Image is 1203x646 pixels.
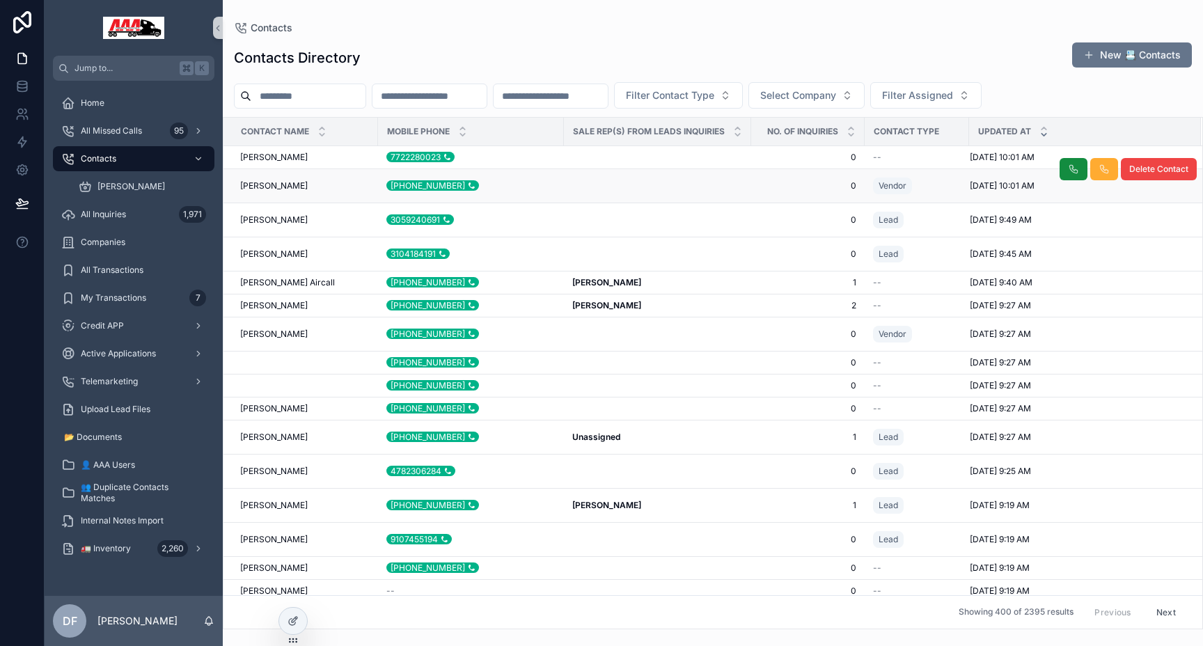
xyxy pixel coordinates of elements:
span: -- [873,562,881,574]
span: Delete Contact [1129,164,1188,175]
span: Lead [879,214,898,226]
button: Select Button [748,82,865,109]
span: [DATE] 9:19 AM [970,500,1030,511]
span: Lead [879,432,898,443]
span: [PERSON_NAME] [240,585,308,597]
a: Unassigned [572,432,743,443]
span: [PERSON_NAME] [240,466,308,477]
button: Jump to...K [53,56,214,81]
span: Jump to... [74,63,174,74]
span: [DATE] 9:27 AM [970,329,1031,340]
span: Select Company [760,88,836,102]
span: Lead [879,249,898,260]
a: Lead [873,209,961,231]
a: 0 [760,249,856,260]
a: Lead [873,463,904,480]
span: Home [81,97,104,109]
a: Companies [53,230,214,255]
a: [PERSON_NAME] [240,152,370,163]
a: Telemarketing [53,369,214,394]
a: [PHONE_NUMBER] [386,432,556,443]
h1: Contacts Directory [234,48,361,68]
div: scrollable content [45,81,223,579]
a: [PERSON_NAME] [240,214,370,226]
a: [PERSON_NAME] [240,466,370,477]
a: Home [53,90,214,116]
a: Credit APP [53,313,214,338]
span: Lead [879,500,898,511]
a: Contacts [53,146,214,171]
a: -- [873,152,961,163]
span: -- [873,585,881,597]
a: [DATE] 9:19 AM [970,534,1184,545]
a: [DATE] 9:19 AM [970,562,1184,574]
button: Select Button [614,82,743,109]
div: [PHONE_NUMBER] [386,432,479,442]
div: 3059240691 [386,214,454,225]
span: 1 [760,277,856,288]
span: [DATE] 9:27 AM [970,403,1031,414]
a: 1 [760,432,856,443]
div: [PHONE_NUMBER] [386,329,479,339]
a: [PHONE_NUMBER] [386,500,556,511]
a: 4782306284 [386,466,556,477]
a: [PERSON_NAME] [240,249,370,260]
a: 0 [760,152,856,163]
a: Lead [873,531,904,548]
a: 0 [760,329,856,340]
a: [DATE] 10:01 AM [970,180,1184,191]
a: 3059240691 [386,214,556,226]
span: -- [873,152,881,163]
button: New 📇 Contacts [1072,42,1192,68]
span: [DATE] 9:49 AM [970,214,1032,226]
a: [PHONE_NUMBER] [386,403,556,414]
a: [DATE] 9:19 AM [970,585,1184,597]
a: -- [873,277,961,288]
a: Internal Notes Import [53,508,214,533]
a: [PHONE_NUMBER] [386,380,556,391]
a: 7722280023 [386,152,556,163]
a: Vendor [873,326,912,342]
span: DF [63,613,77,629]
span: Lead [879,466,898,477]
span: 0 [760,534,856,545]
span: My Transactions [81,292,146,304]
span: [PERSON_NAME] [240,500,308,511]
div: 7722280023 [386,152,455,162]
a: Active Applications [53,341,214,366]
div: [PHONE_NUMBER] [386,277,479,287]
a: Lead [873,426,961,448]
span: Contact Name [241,126,309,137]
span: Active Applications [81,348,156,359]
div: [PHONE_NUMBER] [386,357,479,368]
a: 📂 Documents [53,425,214,450]
div: 4782306284 [386,466,455,476]
img: App logo [103,17,164,39]
span: [PERSON_NAME] [240,403,308,414]
span: Filter Contact Type [626,88,714,102]
span: No. of Inquiries [767,126,838,137]
span: 0 [760,585,856,597]
a: [PERSON_NAME] [572,500,743,511]
a: Lead [873,429,904,446]
span: [PERSON_NAME] [240,180,308,191]
button: Next [1147,601,1186,623]
span: [PERSON_NAME] [240,300,308,311]
a: Lead [873,494,961,517]
a: Lead [873,212,904,228]
a: [PERSON_NAME] [240,180,370,191]
a: All Missed Calls95 [53,118,214,143]
a: Lead [873,528,961,551]
span: [DATE] 9:19 AM [970,562,1030,574]
span: [DATE] 9:19 AM [970,585,1030,597]
a: -- [873,562,961,574]
a: [PHONE_NUMBER] [386,562,556,574]
strong: Unassigned [572,432,620,442]
a: [DATE] 9:27 AM [970,380,1184,391]
a: [DATE] 9:49 AM [970,214,1184,226]
a: 0 [760,214,856,226]
div: [PHONE_NUMBER] [386,562,479,573]
a: 9107455194 [386,534,556,545]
